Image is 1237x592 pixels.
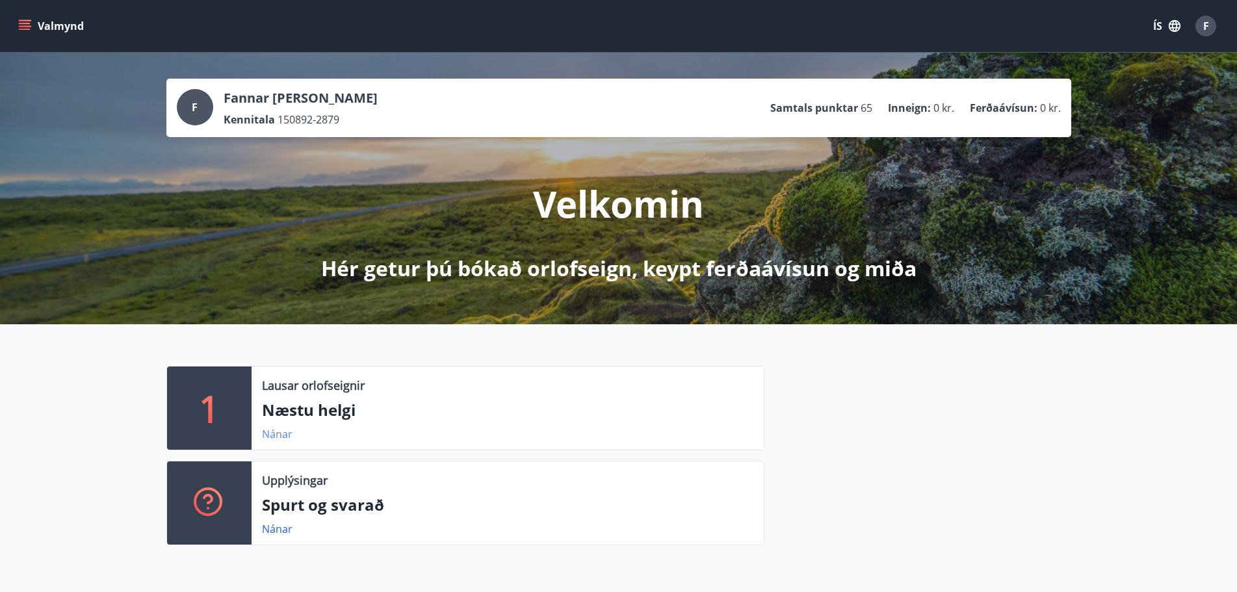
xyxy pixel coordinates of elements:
span: 0 kr. [933,101,954,115]
span: 65 [861,101,872,115]
p: Inneign : [888,101,931,115]
p: Hér getur þú bókað orlofseign, keypt ferðaávísun og miða [321,254,917,283]
p: Næstu helgi [262,399,753,421]
p: 1 [199,383,220,433]
span: 0 kr. [1040,101,1061,115]
p: Spurt og svarað [262,494,753,516]
button: menu [16,14,89,38]
p: Lausar orlofseignir [262,377,365,394]
span: F [192,100,198,114]
p: Samtals punktar [770,101,858,115]
p: Ferðaávísun : [970,101,1037,115]
span: F [1203,19,1209,33]
a: Nánar [262,522,293,536]
a: Nánar [262,427,293,441]
p: Velkomin [533,179,704,228]
p: Kennitala [224,112,275,127]
span: 150892-2879 [278,112,339,127]
button: ÍS [1146,14,1188,38]
button: F [1190,10,1221,42]
p: Upplýsingar [262,472,328,489]
p: Fannar [PERSON_NAME] [224,89,378,107]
